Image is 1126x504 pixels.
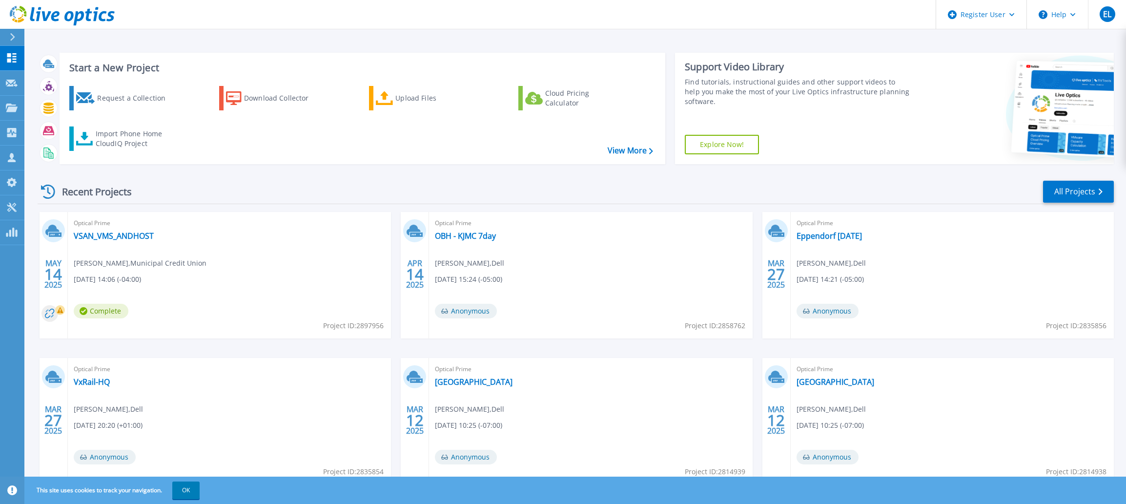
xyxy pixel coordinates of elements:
span: Project ID: 2897956 [323,320,384,331]
a: View More [608,146,653,155]
span: 12 [767,416,785,424]
span: Optical Prime [797,364,1108,375]
span: Project ID: 2835854 [323,466,384,477]
div: MAR 2025 [406,402,424,438]
a: VxRail-HQ [74,377,110,387]
span: [PERSON_NAME] , Dell [74,404,143,415]
a: Eppendorf [DATE] [797,231,862,241]
div: APR 2025 [406,256,424,292]
div: Upload Files [395,88,473,108]
span: [DATE] 10:25 (-07:00) [435,420,502,431]
div: Request a Collection [97,88,175,108]
a: VSAN_VMS_ANDHOST [74,231,154,241]
a: Cloud Pricing Calculator [518,86,627,110]
span: [DATE] 10:25 (-07:00) [797,420,864,431]
span: Project ID: 2858762 [685,320,745,331]
a: All Projects [1043,181,1114,203]
span: Project ID: 2814938 [1046,466,1106,477]
span: Complete [74,304,128,318]
span: Optical Prime [797,218,1108,229]
div: MAR 2025 [767,402,785,438]
span: [DATE] 14:21 (-05:00) [797,274,864,285]
div: MAR 2025 [767,256,785,292]
span: [PERSON_NAME] , Dell [435,258,504,269]
div: Support Video Library [685,61,911,73]
span: Project ID: 2814939 [685,466,745,477]
span: [PERSON_NAME] , Municipal Credit Union [74,258,206,269]
a: Download Collector [219,86,328,110]
span: Project ID: 2835856 [1046,320,1106,331]
span: 14 [44,270,62,278]
span: EL [1103,10,1111,18]
span: [DATE] 15:24 (-05:00) [435,274,502,285]
span: 14 [406,270,424,278]
span: Optical Prime [74,364,385,375]
a: [GEOGRAPHIC_DATA] [797,377,874,387]
a: [GEOGRAPHIC_DATA] [435,377,512,387]
span: [PERSON_NAME] , Dell [435,404,504,415]
div: Recent Projects [38,180,145,204]
div: Cloud Pricing Calculator [545,88,623,108]
span: [PERSON_NAME] , Dell [797,258,866,269]
div: Find tutorials, instructional guides and other support videos to help you make the most of your L... [685,77,911,106]
h3: Start a New Project [69,63,653,73]
span: Anonymous [74,450,136,464]
div: MAY 2025 [44,256,62,292]
span: [DATE] 14:06 (-04:00) [74,274,141,285]
span: 27 [767,270,785,278]
span: 12 [406,416,424,424]
span: Anonymous [797,450,859,464]
span: Anonymous [435,450,497,464]
span: Optical Prime [435,218,746,229]
span: Anonymous [435,304,497,318]
div: Download Collector [244,88,322,108]
span: Optical Prime [435,364,746,375]
button: OK [172,482,200,499]
a: Request a Collection [69,86,178,110]
a: Explore Now! [685,135,759,154]
div: MAR 2025 [44,402,62,438]
span: [DATE] 20:20 (+01:00) [74,420,143,431]
a: OBH - KJMC 7day [435,231,496,241]
span: This site uses cookies to track your navigation. [27,482,200,499]
a: Upload Files [369,86,478,110]
div: Import Phone Home CloudIQ Project [96,129,172,148]
span: 27 [44,416,62,424]
span: [PERSON_NAME] , Dell [797,404,866,415]
span: Anonymous [797,304,859,318]
span: Optical Prime [74,218,385,229]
